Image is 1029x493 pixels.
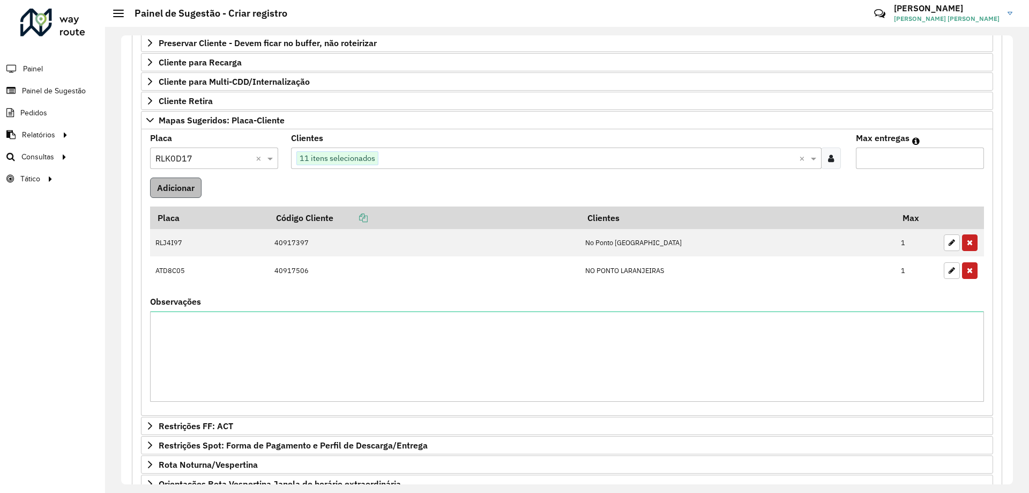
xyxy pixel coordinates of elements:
[159,480,401,488] span: Orientações Rota Vespertina Janela de horário extraordinária
[22,85,86,97] span: Painel de Sugestão
[150,256,269,284] td: ATD8C05
[894,14,1000,24] span: [PERSON_NAME] [PERSON_NAME]
[141,111,993,129] a: Mapas Sugeridos: Placa-Cliente
[291,131,323,144] label: Clientes
[124,8,287,19] h2: Painel de Sugestão - Criar registro
[159,441,428,450] span: Restrições Spot: Forma de Pagamento e Perfil de Descarga/Entrega
[912,137,920,145] em: Máximo de clientes que serão colocados na mesma rota com os clientes informados
[150,229,269,257] td: RLJ4I97
[333,212,368,223] a: Copiar
[868,2,891,25] a: Contato Rápido
[20,107,47,119] span: Pedidos
[150,295,201,308] label: Observações
[159,58,242,67] span: Cliente para Recarga
[159,116,285,124] span: Mapas Sugeridos: Placa-Cliente
[159,422,233,430] span: Restrições FF: ACT
[896,256,938,284] td: 1
[297,152,378,165] span: 11 itens selecionados
[141,475,993,493] a: Orientações Rota Vespertina Janela de horário extraordinária
[141,92,993,110] a: Cliente Retira
[269,256,580,284] td: 40917506
[22,129,55,141] span: Relatórios
[141,72,993,91] a: Cliente para Multi-CDD/Internalização
[141,34,993,52] a: Preservar Cliente - Devem ficar no buffer, não roteirizar
[141,53,993,71] a: Cliente para Recarga
[269,207,580,229] th: Código Cliente
[141,436,993,454] a: Restrições Spot: Forma de Pagamento e Perfil de Descarga/Entrega
[141,455,993,474] a: Rota Noturna/Vespertina
[580,229,896,257] td: No Ponto [GEOGRAPHIC_DATA]
[141,129,993,416] div: Mapas Sugeridos: Placa-Cliente
[896,229,938,257] td: 1
[21,151,54,163] span: Consultas
[799,152,808,165] span: Clear all
[23,63,43,75] span: Painel
[150,207,269,229] th: Placa
[269,229,580,257] td: 40917397
[580,256,896,284] td: NO PONTO LARANJEIRAS
[150,131,172,144] label: Placa
[159,97,213,105] span: Cliente Retira
[150,178,202,198] button: Adicionar
[159,460,258,469] span: Rota Noturna/Vespertina
[894,3,1000,13] h3: [PERSON_NAME]
[159,39,377,47] span: Preservar Cliente - Devem ficar no buffer, não roteirizar
[580,207,896,229] th: Clientes
[256,152,265,165] span: Clear all
[159,77,310,86] span: Cliente para Multi-CDD/Internalização
[896,207,938,229] th: Max
[20,173,40,185] span: Tático
[141,417,993,435] a: Restrições FF: ACT
[856,131,909,144] label: Max entregas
